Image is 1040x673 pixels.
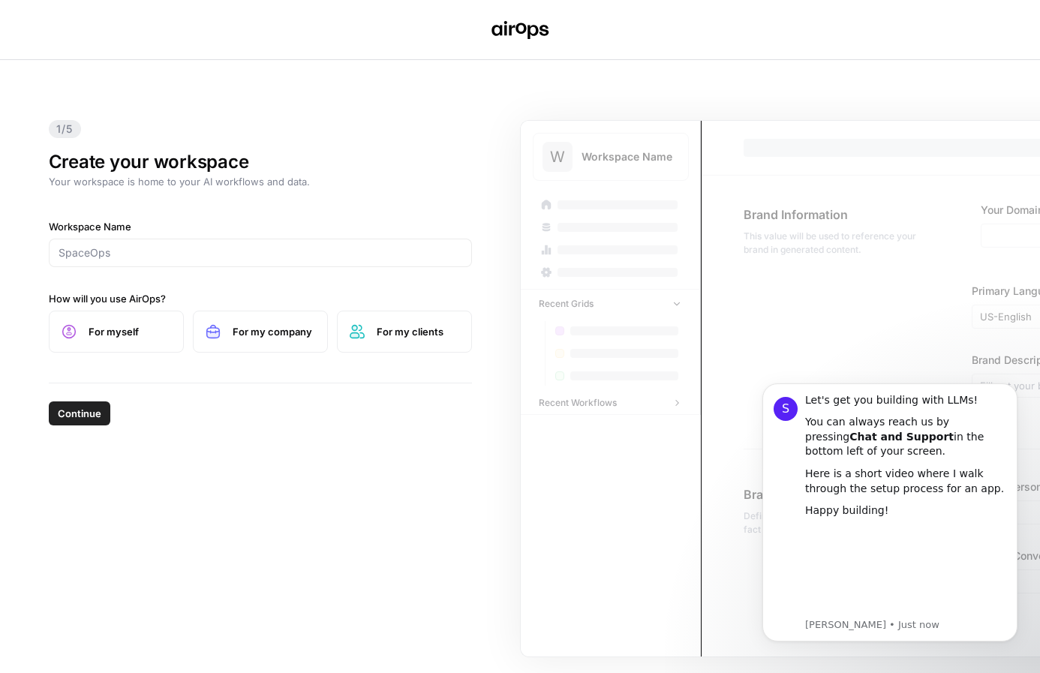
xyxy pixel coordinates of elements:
span: For myself [89,324,171,339]
iframe: youtube [65,165,266,255]
iframe: Intercom notifications message [740,361,1040,665]
span: For my company [233,324,315,339]
span: W [550,146,565,167]
h1: Create your workspace [49,150,472,174]
input: SpaceOps [59,245,462,260]
span: 1/5 [49,120,81,138]
p: Your workspace is home to your AI workflows and data. [49,174,472,189]
span: For my clients [377,324,459,339]
span: Continue [58,406,101,421]
p: Message from Steven, sent Just now [65,257,266,271]
label: Workspace Name [49,219,472,234]
button: Continue [49,401,110,425]
label: How will you use AirOps? [49,291,472,306]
